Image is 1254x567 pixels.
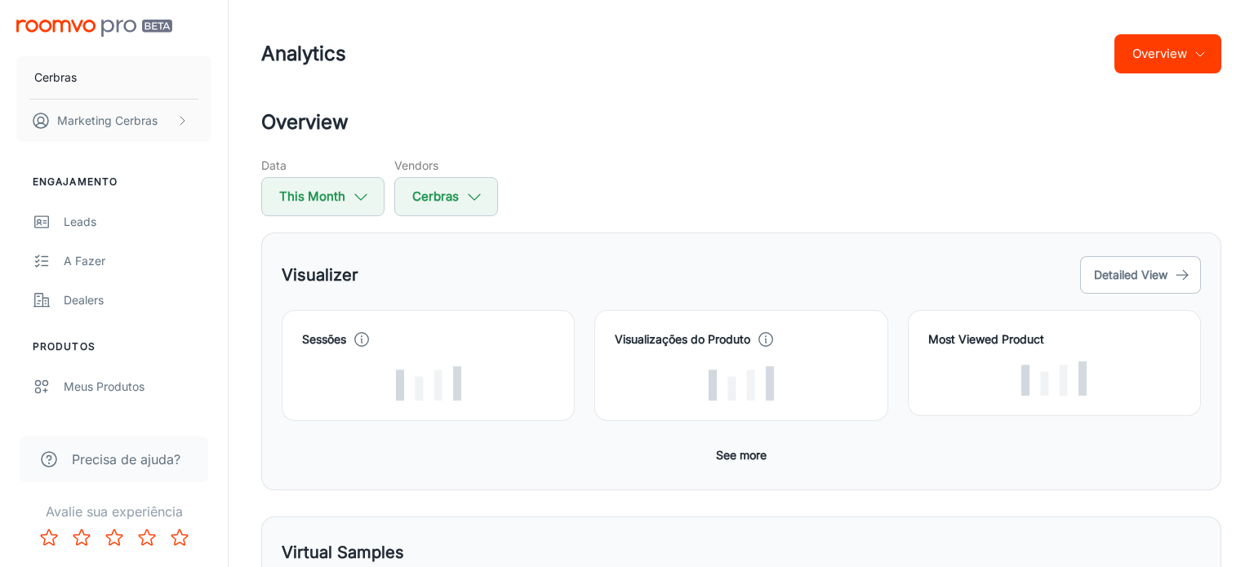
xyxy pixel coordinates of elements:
button: Cerbras [394,177,498,216]
div: A fazer [64,252,211,270]
button: Detailed View [1080,256,1201,294]
h4: Sessões [302,330,346,348]
button: Marketing Cerbras [16,100,211,142]
button: Rate 4 star [131,521,163,554]
p: Cerbras [34,69,77,86]
img: Loading [709,366,774,401]
h5: Visualizer [282,263,358,287]
h1: Analytics [261,39,346,69]
div: Leads [64,213,211,231]
h4: Most Viewed Product [928,330,1181,348]
button: Cerbras [16,56,211,99]
div: Dealers [64,291,211,309]
img: Roomvo PRO Beta [16,20,172,37]
h5: Virtual Samples [282,540,404,565]
button: Overview [1114,34,1221,73]
h4: Visualizações do Produto [615,330,750,348]
span: Precisa de ajuda? [72,450,180,469]
img: Loading [1021,361,1087,396]
button: Rate 3 star [98,521,131,554]
button: This Month [261,177,385,216]
p: Marketing Cerbras [57,112,158,130]
h5: Data [261,157,385,174]
button: See more [709,441,773,470]
button: Rate 5 star [163,521,196,554]
button: Rate 2 star [65,521,98,554]
h5: Vendors [394,157,498,174]
p: Avalie sua experiência [13,502,215,521]
button: Rate 1 star [33,521,65,554]
h2: Overview [261,108,1221,137]
div: Atualizar produtos [64,417,211,435]
div: Meus Produtos [64,378,211,396]
img: Loading [396,366,461,401]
